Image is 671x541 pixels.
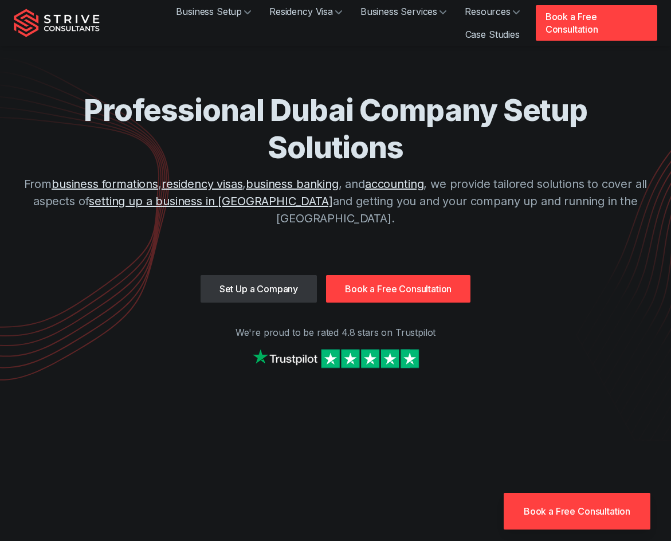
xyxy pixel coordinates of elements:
p: We're proud to be rated 4.8 stars on Trustpilot [14,326,657,339]
a: setting up a business in [GEOGRAPHIC_DATA] [89,194,332,208]
p: From , , , and , we provide tailored solutions to cover all aspects of and getting you and your c... [14,175,657,227]
a: Set Up a Company [201,275,317,303]
img: Strive on Trustpilot [250,346,422,371]
a: accounting [365,177,423,191]
a: business banking [246,177,338,191]
h1: Professional Dubai Company Setup Solutions [14,92,657,166]
a: residency visas [162,177,243,191]
img: Strive Consultants [14,9,100,37]
a: business formations [52,177,158,191]
a: Case Studies [456,23,529,46]
a: Book a Free Consultation [504,493,650,530]
a: Book a Free Consultation [536,5,657,41]
a: Book a Free Consultation [326,275,470,303]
